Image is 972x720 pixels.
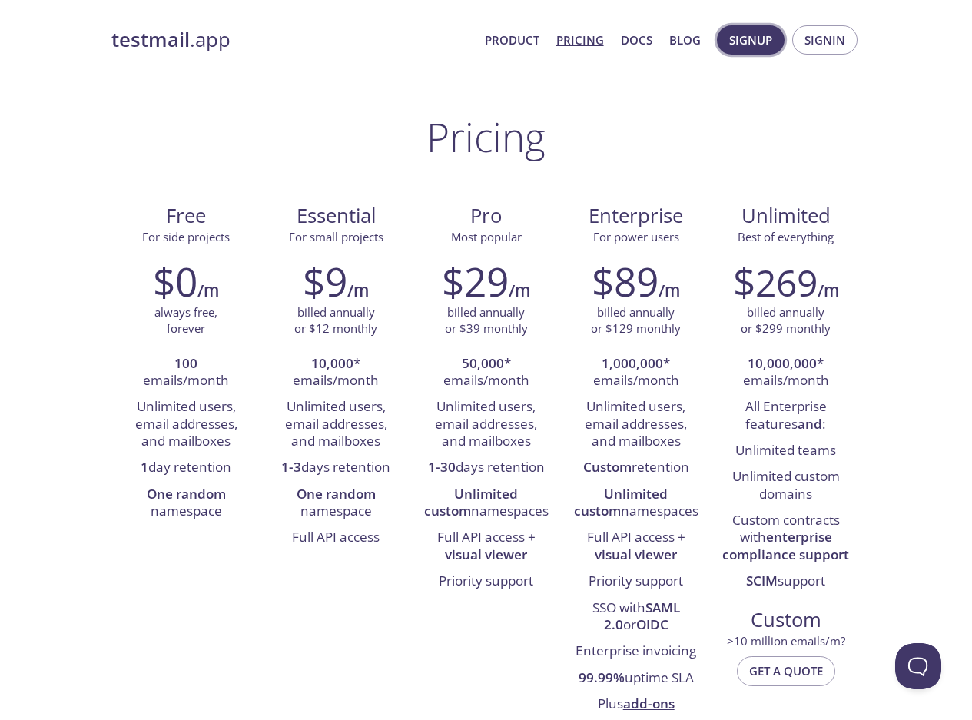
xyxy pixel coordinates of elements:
[573,203,698,229] span: Enterprise
[602,354,663,372] strong: 1,000,000
[722,508,849,569] li: Custom contracts with
[572,525,699,569] li: Full API access +
[592,258,659,304] h2: $89
[142,229,230,244] span: For side projects
[669,30,701,50] a: Blog
[595,546,677,563] strong: visual viewer
[274,203,399,229] span: Essential
[289,229,383,244] span: For small projects
[123,351,250,395] li: emails/month
[428,458,456,476] strong: 1-30
[737,656,835,685] button: Get a quote
[423,569,549,595] li: Priority support
[273,525,400,551] li: Full API access
[604,599,680,633] strong: SAML 2.0
[154,304,217,337] p: always free, forever
[741,304,831,337] p: billed annually or $299 monthly
[572,692,699,718] li: Plus
[174,354,197,372] strong: 100
[722,569,849,595] li: support
[303,258,347,304] h2: $9
[818,277,839,304] h6: /m
[572,639,699,665] li: Enterprise invoicing
[423,455,549,481] li: days retention
[572,351,699,395] li: * emails/month
[424,485,519,519] strong: Unlimited custom
[572,394,699,455] li: Unlimited users, email addresses, and mailboxes
[583,458,632,476] strong: Custom
[738,229,834,244] span: Best of everything
[722,528,849,562] strong: enterprise compliance support
[572,482,699,526] li: namespaces
[748,354,817,372] strong: 10,000,000
[804,30,845,50] span: Signin
[727,633,845,649] span: > 10 million emails/m?
[509,277,530,304] h6: /m
[462,354,504,372] strong: 50,000
[197,277,219,304] h6: /m
[294,304,377,337] p: billed annually or $12 monthly
[636,615,668,633] strong: OIDC
[572,569,699,595] li: Priority support
[733,258,818,304] h2: $
[445,304,528,337] p: billed annually or $39 monthly
[623,695,675,712] a: add-ons
[426,114,546,160] h1: Pricing
[621,30,652,50] a: Docs
[445,546,527,563] strong: visual viewer
[895,643,941,689] iframe: Help Scout Beacon - Open
[442,258,509,304] h2: $29
[798,415,822,433] strong: and
[593,229,679,244] span: For power users
[423,394,549,455] li: Unlimited users, email addresses, and mailboxes
[273,482,400,526] li: namespace
[141,458,148,476] strong: 1
[572,665,699,692] li: uptime SLA
[749,661,823,681] span: Get a quote
[722,351,849,395] li: * emails/month
[297,485,376,503] strong: One random
[722,438,849,464] li: Unlimited teams
[746,572,778,589] strong: SCIM
[423,203,549,229] span: Pro
[111,26,190,53] strong: testmail
[717,25,785,55] button: Signup
[311,354,353,372] strong: 10,000
[347,277,369,304] h6: /m
[153,258,197,304] h2: $0
[729,30,772,50] span: Signup
[147,485,226,503] strong: One random
[111,27,473,53] a: testmail.app
[423,482,549,526] li: namespaces
[792,25,858,55] button: Signin
[123,482,250,526] li: namespace
[572,596,699,639] li: SSO with or
[123,455,250,481] li: day retention
[572,455,699,481] li: retention
[273,455,400,481] li: days retention
[423,351,549,395] li: * emails/month
[485,30,539,50] a: Product
[755,257,818,307] span: 269
[574,485,668,519] strong: Unlimited custom
[591,304,681,337] p: billed annually or $129 monthly
[723,607,848,633] span: Custom
[451,229,522,244] span: Most popular
[273,351,400,395] li: * emails/month
[123,394,250,455] li: Unlimited users, email addresses, and mailboxes
[423,525,549,569] li: Full API access +
[659,277,680,304] h6: /m
[722,464,849,508] li: Unlimited custom domains
[722,394,849,438] li: All Enterprise features :
[741,202,831,229] span: Unlimited
[124,203,249,229] span: Free
[273,394,400,455] li: Unlimited users, email addresses, and mailboxes
[281,458,301,476] strong: 1-3
[556,30,604,50] a: Pricing
[579,669,625,686] strong: 99.99%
